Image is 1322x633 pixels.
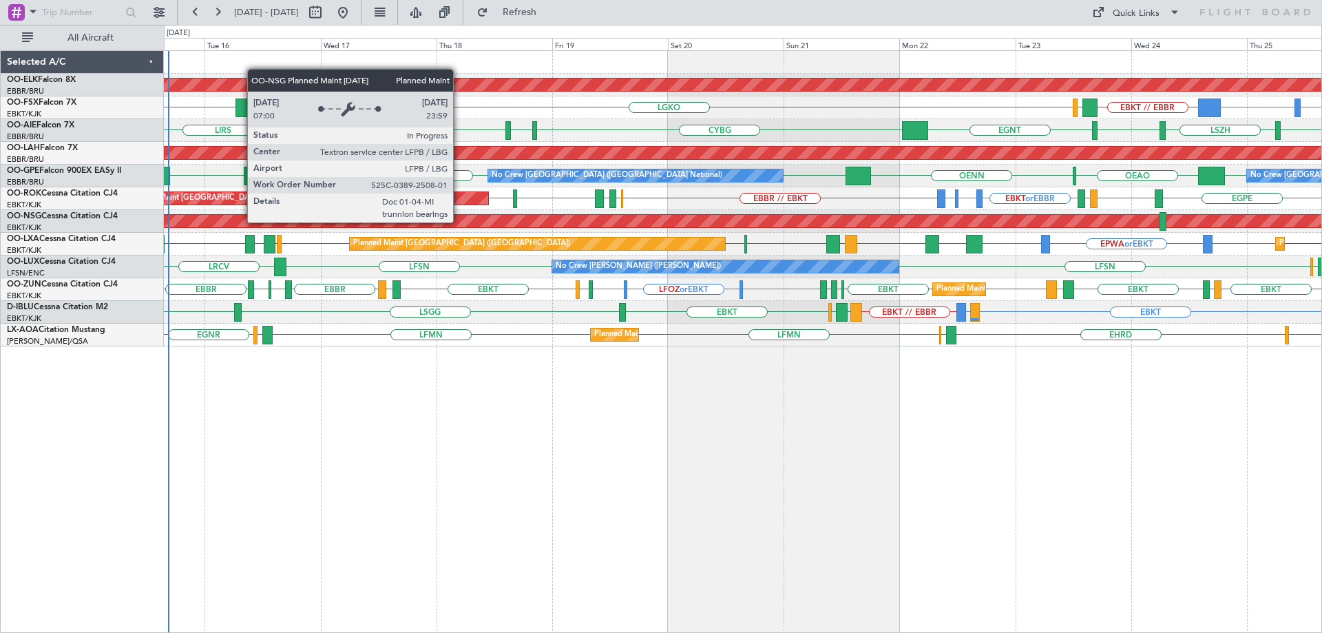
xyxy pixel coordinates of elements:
[470,1,553,23] button: Refresh
[7,189,118,198] a: OO-ROKCessna Citation CJ4
[7,177,44,187] a: EBBR/BRU
[7,86,44,96] a: EBBR/BRU
[7,291,41,301] a: EBKT/KJK
[7,258,116,266] a: OO-LUXCessna Citation CJ4
[7,258,39,266] span: OO-LUX
[7,98,39,107] span: OO-FSX
[491,8,549,17] span: Refresh
[437,38,552,50] div: Thu 18
[7,76,76,84] a: OO-ELKFalcon 8X
[234,6,299,19] span: [DATE] - [DATE]
[15,27,149,49] button: All Aircraft
[7,144,78,152] a: OO-LAHFalcon 7X
[7,280,41,289] span: OO-ZUN
[784,38,899,50] div: Sun 21
[204,38,320,50] div: Tue 16
[42,2,121,23] input: Trip Number
[1113,7,1160,21] div: Quick Links
[1085,1,1187,23] button: Quick Links
[167,28,190,39] div: [DATE]
[668,38,784,50] div: Sat 20
[7,313,41,324] a: EBKT/KJK
[552,38,668,50] div: Fri 19
[129,188,346,209] div: Planned Maint [GEOGRAPHIC_DATA] ([GEOGRAPHIC_DATA])
[7,132,44,142] a: EBBR/BRU
[492,165,722,186] div: No Crew [GEOGRAPHIC_DATA] ([GEOGRAPHIC_DATA] National)
[7,268,45,278] a: LFSN/ENC
[7,167,121,175] a: OO-GPEFalcon 900EX EASy II
[7,144,40,152] span: OO-LAH
[1131,38,1247,50] div: Wed 24
[7,98,76,107] a: OO-FSXFalcon 7X
[899,38,1015,50] div: Mon 22
[7,212,118,220] a: OO-NSGCessna Citation CJ4
[7,189,41,198] span: OO-ROK
[7,212,41,220] span: OO-NSG
[7,303,108,311] a: D-IBLUCessna Citation M2
[7,245,41,256] a: EBKT/KJK
[7,121,74,129] a: OO-AIEFalcon 7X
[1016,38,1131,50] div: Tue 23
[7,326,105,334] a: LX-AOACitation Mustang
[7,154,44,165] a: EBBR/BRU
[321,38,437,50] div: Wed 17
[7,235,39,243] span: OO-LXA
[36,33,145,43] span: All Aircraft
[7,336,88,346] a: [PERSON_NAME]/QSA
[7,200,41,210] a: EBKT/KJK
[594,324,748,345] div: Planned Maint Nice ([GEOGRAPHIC_DATA])
[7,76,38,84] span: OO-ELK
[556,256,721,277] div: No Crew [PERSON_NAME] ([PERSON_NAME])
[7,235,116,243] a: OO-LXACessna Citation CJ4
[7,303,34,311] span: D-IBLU
[7,222,41,233] a: EBKT/KJK
[353,234,570,254] div: Planned Maint [GEOGRAPHIC_DATA] ([GEOGRAPHIC_DATA])
[7,109,41,119] a: EBKT/KJK
[7,167,39,175] span: OO-GPE
[936,279,1097,300] div: Planned Maint Kortrijk-[GEOGRAPHIC_DATA]
[7,121,36,129] span: OO-AIE
[7,280,118,289] a: OO-ZUNCessna Citation CJ4
[7,326,39,334] span: LX-AOA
